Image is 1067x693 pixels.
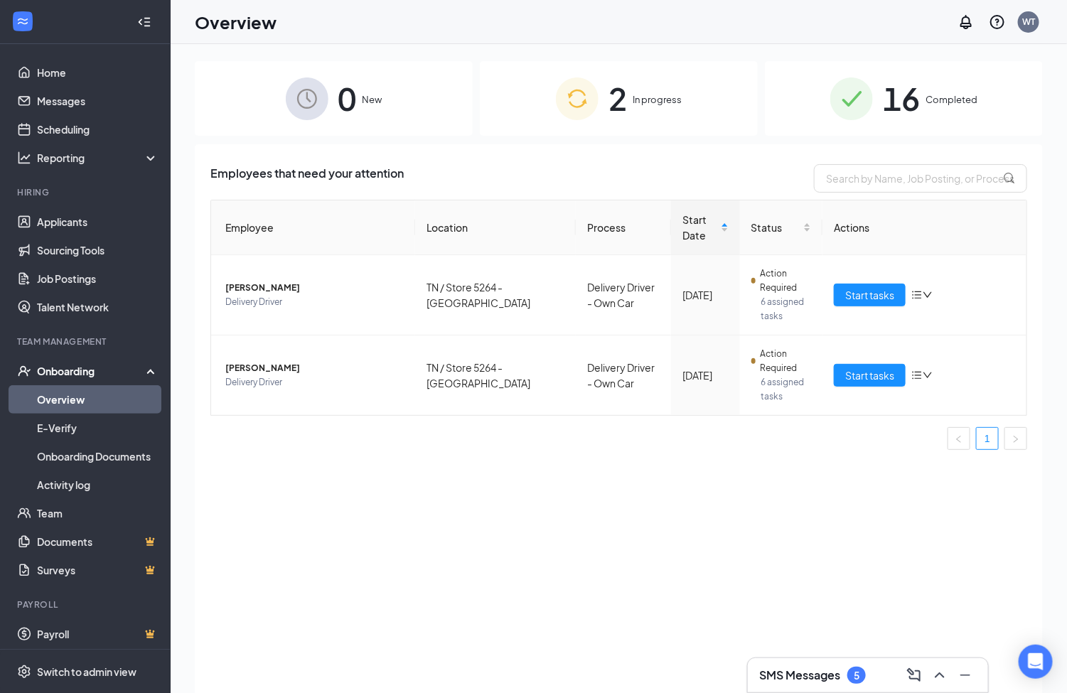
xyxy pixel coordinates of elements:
[37,115,159,144] a: Scheduling
[37,527,159,556] a: DocumentsCrown
[682,287,728,303] div: [DATE]
[415,200,576,255] th: Location
[759,667,840,683] h3: SMS Messages
[845,367,894,383] span: Start tasks
[911,289,923,301] span: bars
[955,435,963,444] span: left
[137,15,151,29] svg: Collapse
[761,375,812,404] span: 6 assigned tasks
[37,87,159,115] a: Messages
[911,370,923,381] span: bars
[225,281,404,295] span: [PERSON_NAME]
[225,295,404,309] span: Delivery Driver
[37,499,159,527] a: Team
[576,335,671,415] td: Delivery Driver - Own Car
[415,255,576,335] td: TN / Store 5264 - [GEOGRAPHIC_DATA]
[1019,645,1053,679] div: Open Intercom Messenger
[225,375,404,390] span: Delivery Driver
[923,290,933,300] span: down
[17,598,156,611] div: Payroll
[37,471,159,499] a: Activity log
[1012,435,1020,444] span: right
[926,92,977,107] span: Completed
[576,255,671,335] td: Delivery Driver - Own Car
[740,200,823,255] th: Status
[608,74,627,123] span: 2
[834,284,906,306] button: Start tasks
[338,74,357,123] span: 0
[37,208,159,236] a: Applicants
[415,335,576,415] td: TN / Store 5264 - [GEOGRAPHIC_DATA]
[195,10,277,34] h1: Overview
[923,370,933,380] span: down
[903,664,926,687] button: ComposeMessage
[37,414,159,442] a: E-Verify
[822,200,1026,255] th: Actions
[977,428,998,449] a: 1
[17,665,31,679] svg: Settings
[954,664,977,687] button: Minimize
[576,200,671,255] th: Process
[37,364,146,378] div: Onboarding
[761,295,812,323] span: 6 assigned tasks
[834,364,906,387] button: Start tasks
[931,667,948,684] svg: ChevronUp
[225,361,404,375] span: [PERSON_NAME]
[845,287,894,303] span: Start tasks
[17,364,31,378] svg: UserCheck
[928,664,951,687] button: ChevronUp
[37,556,159,584] a: SurveysCrown
[16,14,30,28] svg: WorkstreamLogo
[37,620,159,648] a: PayrollCrown
[37,293,159,321] a: Talent Network
[1022,16,1035,28] div: WT
[633,92,682,107] span: In progress
[854,670,859,682] div: 5
[760,267,811,295] span: Action Required
[814,164,1027,193] input: Search by Name, Job Posting, or Process
[1004,427,1027,450] button: right
[17,151,31,165] svg: Analysis
[760,347,811,375] span: Action Required
[211,200,415,255] th: Employee
[948,427,970,450] li: Previous Page
[37,151,159,165] div: Reporting
[958,14,975,31] svg: Notifications
[989,14,1006,31] svg: QuestionInfo
[37,236,159,264] a: Sourcing Tools
[17,335,156,348] div: Team Management
[37,264,159,293] a: Job Postings
[682,212,717,243] span: Start Date
[906,667,923,684] svg: ComposeMessage
[210,164,404,193] span: Employees that need your attention
[957,667,974,684] svg: Minimize
[682,367,728,383] div: [DATE]
[37,442,159,471] a: Onboarding Documents
[37,58,159,87] a: Home
[37,665,136,679] div: Switch to admin view
[883,74,920,123] span: 16
[363,92,382,107] span: New
[37,385,159,414] a: Overview
[948,427,970,450] button: left
[751,220,801,235] span: Status
[1004,427,1027,450] li: Next Page
[976,427,999,450] li: 1
[17,186,156,198] div: Hiring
